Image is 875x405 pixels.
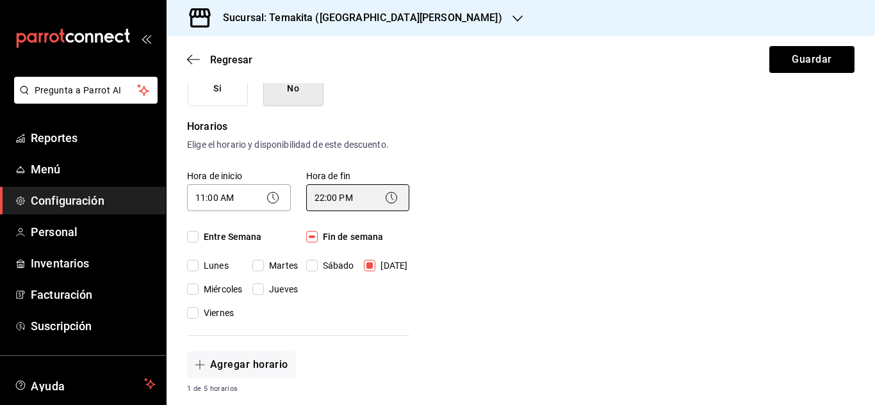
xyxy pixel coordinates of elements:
span: Pregunta a Parrot AI [35,84,138,97]
span: 1 de 5 horarios [187,383,409,395]
div: 11:00 AM [187,184,291,211]
button: Agregar horario [187,351,296,378]
span: [DATE] [375,259,407,273]
span: Configuración [31,192,156,209]
span: Jueves [264,283,298,296]
label: Hora de inicio [187,171,291,180]
span: Martes [264,259,298,273]
span: Entre Semana [199,230,262,244]
span: Regresar [210,54,252,66]
span: Ayuda [31,376,139,392]
span: Fin de semana [318,230,384,244]
button: No [263,70,323,107]
span: Inventarios [31,255,156,272]
button: open_drawer_menu [141,33,151,44]
span: Menú [31,161,156,178]
div: 22:00 PM [306,184,410,211]
label: Hora de fin [306,171,410,180]
span: Suscripción [31,317,156,335]
button: Guardar [769,46,855,73]
span: Personal [31,223,156,241]
span: Facturación [31,286,156,303]
span: Viernes [199,306,234,320]
span: Miércoles [199,283,242,296]
h3: Sucursal: Temakita ([GEOGRAPHIC_DATA][PERSON_NAME]) [213,10,502,26]
button: Regresar [187,54,252,66]
span: Lunes [199,259,229,273]
p: Elige el horario y disponibilidad de este descuento. [187,138,409,152]
span: Reportes [31,129,156,147]
span: Sábado [318,259,354,273]
button: Pregunta a Parrot AI [14,77,158,104]
a: Pregunta a Parrot AI [9,93,158,106]
p: Horarios [187,119,409,134]
button: Si [188,70,248,107]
